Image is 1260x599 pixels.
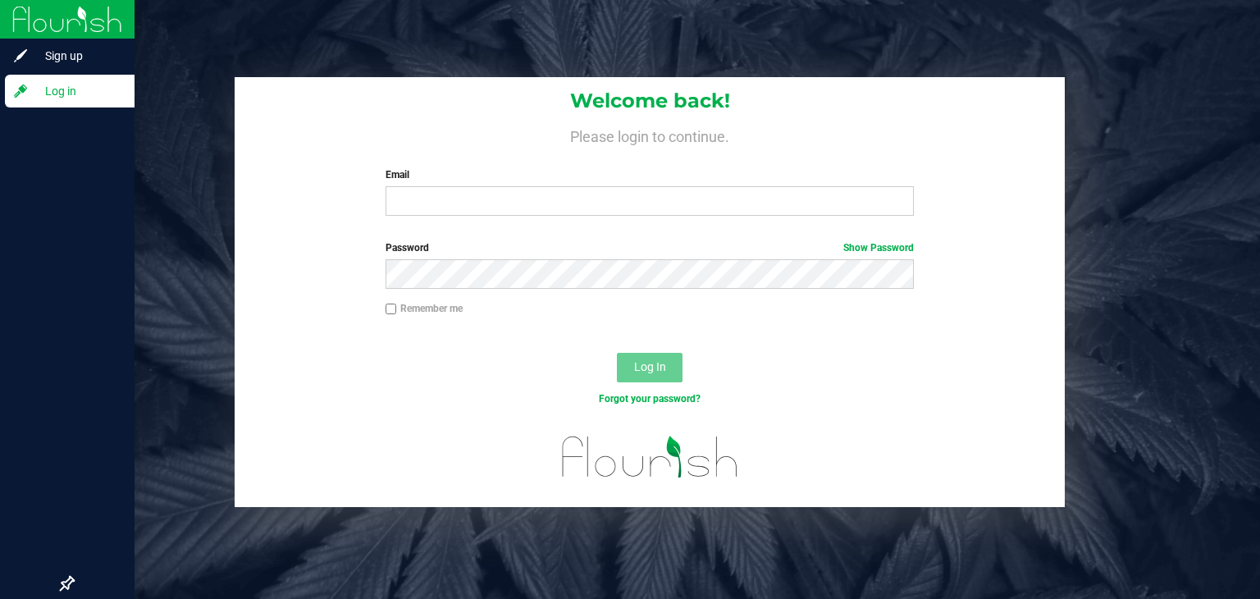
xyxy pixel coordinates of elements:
[386,242,429,254] span: Password
[599,393,701,405] a: Forgot your password?
[634,360,666,373] span: Log In
[546,423,754,490] img: flourish_logo.svg
[235,125,1065,144] h4: Please login to continue.
[386,167,915,182] label: Email
[386,301,463,316] label: Remember me
[29,81,127,101] span: Log in
[843,242,914,254] a: Show Password
[386,304,397,315] input: Remember me
[12,83,29,99] inline-svg: Log in
[617,353,682,382] button: Log In
[235,90,1065,112] h1: Welcome back!
[29,46,127,66] span: Sign up
[12,48,29,64] inline-svg: Sign up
